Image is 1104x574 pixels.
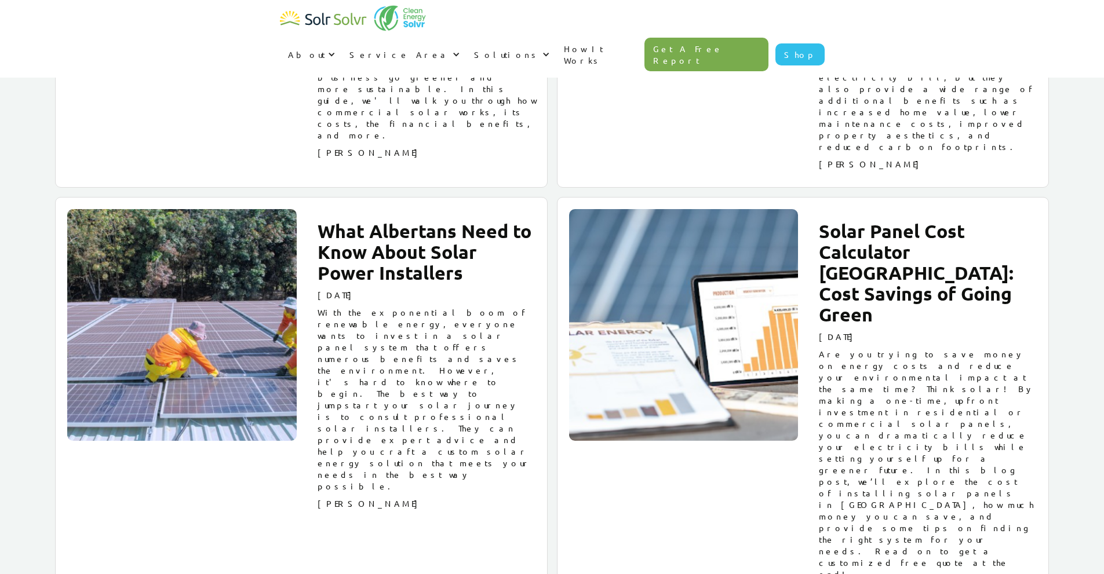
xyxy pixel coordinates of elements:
a: Shop [775,43,825,65]
div: About [280,37,341,72]
p: [PERSON_NAME] [318,498,535,509]
div: Service Area [349,49,450,60]
div: Solutions [466,37,556,72]
h2: What Albertans Need to Know About Solar Power Installers [318,221,535,283]
p: [PERSON_NAME] [318,147,535,158]
p: [DATE] [819,331,1037,342]
a: How It Works [556,31,645,78]
div: About [288,49,325,60]
p: With the exponential boom of renewable energy, everyone wants to invest in a solar panel system t... [318,306,535,492]
h2: Solar Panel Cost Calculator [GEOGRAPHIC_DATA]: Cost Savings of Going Green [819,221,1037,325]
div: Service Area [341,37,466,72]
div: Solutions [474,49,540,60]
p: [PERSON_NAME] [819,158,1037,170]
a: Get A Free Report [644,38,768,71]
p: [DATE] [318,289,535,301]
